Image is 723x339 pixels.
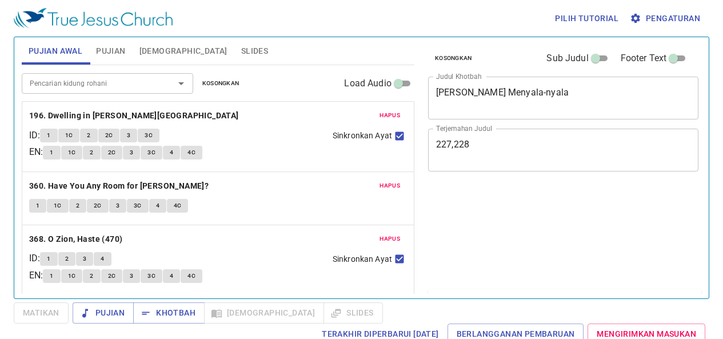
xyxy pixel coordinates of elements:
[436,87,690,109] textarea: [PERSON_NAME] Menyala-nyala
[147,271,155,281] span: 3C
[58,252,75,266] button: 2
[130,271,133,281] span: 3
[550,8,623,29] button: Pilih tutorial
[170,147,173,158] span: 4
[435,53,472,63] span: Kosongkan
[138,129,159,142] button: 3C
[145,130,153,141] span: 3C
[29,145,43,159] p: EN :
[61,269,83,283] button: 1C
[76,201,79,211] span: 2
[555,11,618,26] span: Pilih tutorial
[170,271,173,281] span: 4
[65,254,69,264] span: 2
[380,234,400,244] span: Hapus
[58,129,80,142] button: 1C
[187,271,195,281] span: 4C
[96,44,125,58] span: Pujian
[101,269,123,283] button: 2C
[14,8,173,29] img: True Jesus Church
[40,129,57,142] button: 1
[139,44,227,58] span: [DEMOGRAPHIC_DATA]
[163,146,180,159] button: 4
[127,199,149,213] button: 3C
[628,8,705,29] button: Pengaturan
[436,139,690,161] textarea: 227,228
[108,271,116,281] span: 2C
[141,269,162,283] button: 3C
[116,201,119,211] span: 3
[83,269,100,283] button: 2
[61,146,83,159] button: 1C
[40,252,57,266] button: 1
[29,199,46,213] button: 1
[29,179,209,193] b: 360. Have You Any Room for [PERSON_NAME]?
[83,254,86,264] span: 3
[156,201,159,211] span: 4
[29,269,43,282] p: EN :
[29,232,123,246] b: 368. O Zion, Haste (470)
[333,253,392,265] span: Sinkronkan Ayat
[380,110,400,121] span: Hapus
[373,232,407,246] button: Hapus
[546,51,588,65] span: Sub Judul
[54,201,62,211] span: 1C
[29,109,241,123] button: 196. Dwelling in [PERSON_NAME][GEOGRAPHIC_DATA]
[181,146,202,159] button: 4C
[142,306,195,320] span: Khotbah
[141,146,162,159] button: 3C
[147,147,155,158] span: 3C
[120,129,137,142] button: 3
[90,147,93,158] span: 2
[123,269,140,283] button: 3
[632,11,700,26] span: Pengaturan
[90,271,93,281] span: 2
[29,44,82,58] span: Pujian Awal
[82,306,125,320] span: Pujian
[134,201,142,211] span: 3C
[333,130,392,142] span: Sinkronkan Ayat
[47,199,69,213] button: 1C
[167,199,189,213] button: 4C
[373,179,407,193] button: Hapus
[68,271,76,281] span: 1C
[130,147,133,158] span: 3
[76,252,93,266] button: 3
[428,51,479,65] button: Kosongkan
[174,201,182,211] span: 4C
[202,78,239,89] span: Kosongkan
[50,271,53,281] span: 1
[621,51,667,65] span: Footer Text
[43,146,60,159] button: 1
[373,109,407,122] button: Hapus
[68,147,76,158] span: 1C
[29,252,40,265] p: ID :
[187,147,195,158] span: 4C
[47,254,50,264] span: 1
[133,302,205,324] button: Khotbah
[105,130,113,141] span: 2C
[181,269,202,283] button: 4C
[43,269,60,283] button: 1
[29,109,239,123] b: 196. Dwelling in [PERSON_NAME][GEOGRAPHIC_DATA]
[83,146,100,159] button: 2
[29,232,125,246] button: 368. O Zion, Haste (470)
[108,147,116,158] span: 2C
[127,130,130,141] span: 3
[344,77,392,90] span: Load Audio
[87,199,109,213] button: 2C
[101,254,104,264] span: 4
[29,129,40,142] p: ID :
[109,199,126,213] button: 3
[65,130,73,141] span: 1C
[424,184,646,285] iframe: from-child
[80,129,97,142] button: 2
[173,75,189,91] button: Open
[149,199,166,213] button: 4
[50,147,53,158] span: 1
[36,201,39,211] span: 1
[94,252,111,266] button: 4
[73,302,134,324] button: Pujian
[69,199,86,213] button: 2
[241,44,268,58] span: Slides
